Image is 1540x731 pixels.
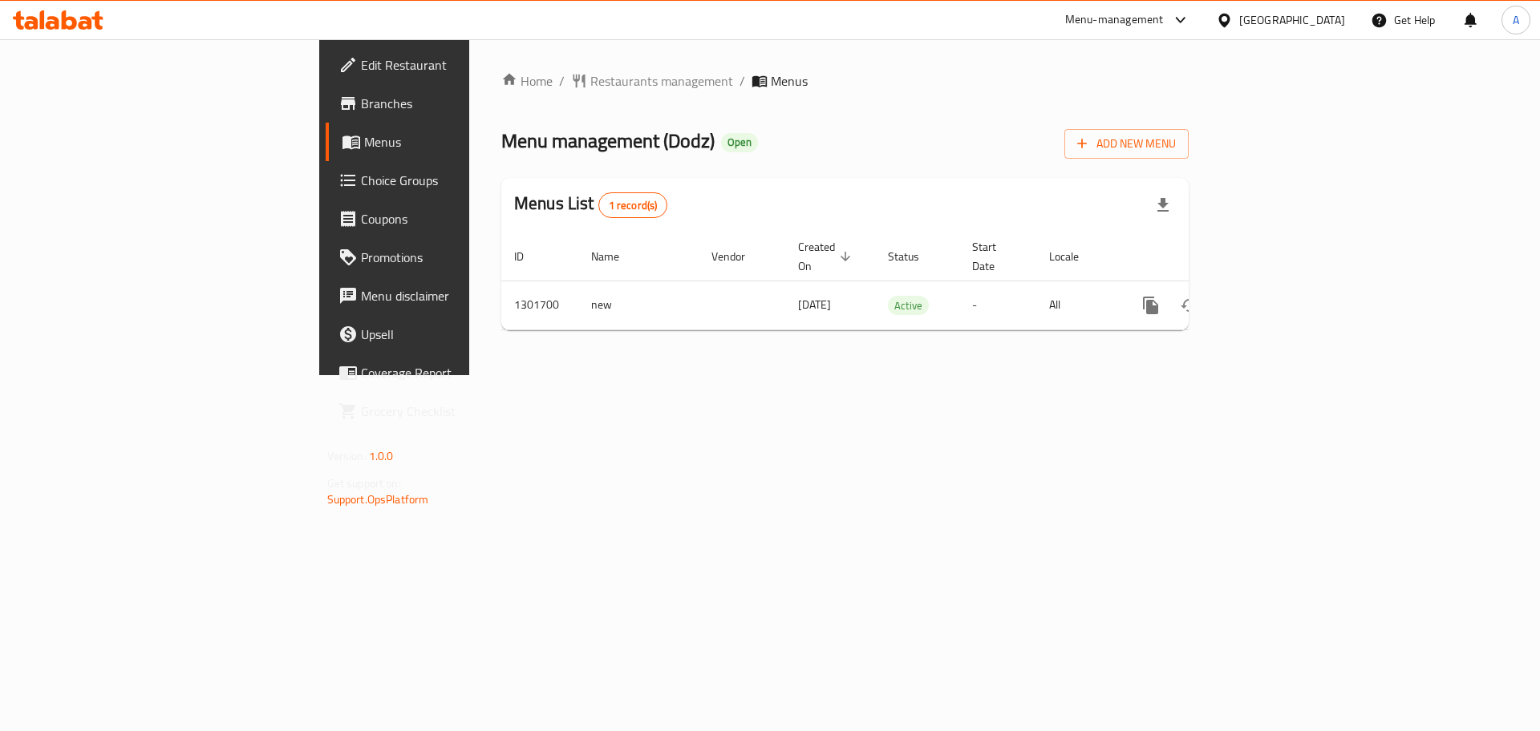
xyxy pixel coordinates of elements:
[771,71,808,91] span: Menus
[361,402,564,421] span: Grocery Checklist
[361,171,564,190] span: Choice Groups
[721,135,758,149] span: Open
[361,55,564,75] span: Edit Restaurant
[326,238,577,277] a: Promotions
[972,237,1017,276] span: Start Date
[361,325,564,344] span: Upsell
[590,71,733,91] span: Restaurants management
[326,353,577,392] a: Coverage Report
[1077,134,1176,154] span: Add New Menu
[888,296,929,315] div: Active
[591,247,640,266] span: Name
[326,200,577,238] a: Coupons
[364,132,564,151] span: Menus
[888,297,929,315] span: Active
[361,94,564,113] span: Branches
[798,294,831,315] span: [DATE]
[326,84,577,123] a: Branches
[361,248,564,267] span: Promotions
[361,286,564,305] span: Menu disclaimer
[326,46,577,84] a: Edit Restaurant
[1144,186,1182,224] div: Export file
[501,232,1299,330] table: enhanced table
[326,315,577,353] a: Upsell
[1036,281,1119,329] td: All
[326,123,577,161] a: Menus
[327,446,367,466] span: Version:
[798,237,856,276] span: Created On
[598,192,668,218] div: Total records count
[1119,232,1299,281] th: Actions
[959,281,1036,329] td: -
[599,198,667,213] span: 1 record(s)
[501,123,715,159] span: Menu management ( Dodz )
[361,209,564,228] span: Coupons
[327,473,401,494] span: Get support on:
[369,446,394,466] span: 1.0.0
[1132,286,1170,325] button: more
[740,71,745,91] li: /
[326,277,577,315] a: Menu disclaimer
[578,281,699,329] td: new
[327,489,429,510] a: Support.OpsPlatform
[1064,129,1189,159] button: Add New Menu
[571,71,733,91] a: Restaurants management
[326,161,577,200] a: Choice Groups
[888,247,940,266] span: Status
[721,133,758,152] div: Open
[326,392,577,430] a: Grocery Checklist
[361,363,564,382] span: Coverage Report
[1513,11,1519,29] span: A
[1065,10,1164,30] div: Menu-management
[514,192,667,218] h2: Menus List
[501,71,1189,91] nav: breadcrumb
[1239,11,1345,29] div: [GEOGRAPHIC_DATA]
[1049,247,1100,266] span: Locale
[514,247,545,266] span: ID
[1170,286,1209,325] button: Change Status
[711,247,766,266] span: Vendor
